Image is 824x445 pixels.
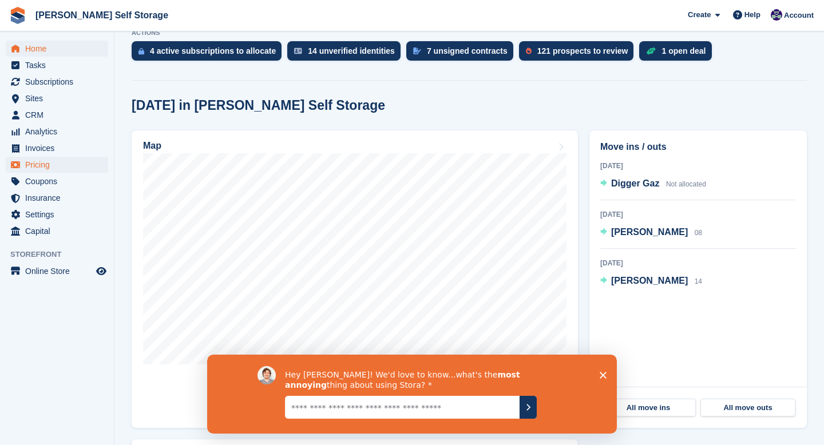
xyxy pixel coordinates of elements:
[25,107,94,123] span: CRM
[611,178,659,188] span: Digger Gaz
[611,276,688,285] span: [PERSON_NAME]
[600,140,796,154] h2: Move ins / outs
[207,355,617,434] iframe: Survey by David from Stora
[601,399,696,417] a: All move ins
[132,41,287,66] a: 4 active subscriptions to allocate
[6,74,108,90] a: menu
[25,190,94,206] span: Insurance
[688,9,711,21] span: Create
[25,173,94,189] span: Coupons
[744,9,760,21] span: Help
[25,206,94,223] span: Settings
[695,229,702,237] span: 08
[600,177,706,192] a: Digger Gaz Not allocated
[639,41,717,66] a: 1 open deal
[143,141,161,151] h2: Map
[132,29,807,37] p: ACTIONS
[771,9,782,21] img: Matthew Jones
[287,41,406,66] a: 14 unverified identities
[6,41,108,57] a: menu
[646,47,656,55] img: deal-1b604bf984904fb50ccaf53a9ad4b4a5d6e5aea283cecdc64d6e3604feb123c2.svg
[611,227,688,237] span: [PERSON_NAME]
[600,258,796,268] div: [DATE]
[6,90,108,106] a: menu
[31,6,173,25] a: [PERSON_NAME] Self Storage
[25,90,94,106] span: Sites
[25,41,94,57] span: Home
[695,277,702,285] span: 14
[519,41,640,66] a: 121 prospects to review
[6,124,108,140] a: menu
[413,47,421,54] img: contract_signature_icon-13c848040528278c33f63329250d36e43548de30e8caae1d1a13099fd9432cc5.svg
[25,140,94,156] span: Invoices
[94,264,108,278] a: Preview store
[294,47,302,54] img: verify_identity-adf6edd0f0f0b5bbfe63781bf79b02c33cf7c696d77639b501bdc392416b5a36.svg
[6,173,108,189] a: menu
[700,399,795,417] a: All move outs
[6,263,108,279] a: menu
[25,157,94,173] span: Pricing
[784,10,814,21] span: Account
[600,274,702,289] a: [PERSON_NAME] 14
[132,130,578,428] a: Map
[6,206,108,223] a: menu
[600,161,796,171] div: [DATE]
[25,263,94,279] span: Online Store
[308,46,395,55] div: 14 unverified identities
[138,47,144,55] img: active_subscription_to_allocate_icon-d502201f5373d7db506a760aba3b589e785aa758c864c3986d89f69b8ff3...
[6,107,108,123] a: menu
[661,46,706,55] div: 1 open deal
[25,57,94,73] span: Tasks
[6,157,108,173] a: menu
[600,209,796,220] div: [DATE]
[666,180,706,188] span: Not allocated
[150,46,276,55] div: 4 active subscriptions to allocate
[10,249,114,260] span: Storefront
[9,7,26,24] img: stora-icon-8386f47178a22dfd0bd8f6a31ec36ba5ce8667c1dd55bd0f319d3a0aa187defe.svg
[25,223,94,239] span: Capital
[600,225,702,240] a: [PERSON_NAME] 08
[537,46,628,55] div: 121 prospects to review
[6,190,108,206] a: menu
[25,124,94,140] span: Analytics
[526,47,532,54] img: prospect-51fa495bee0391a8d652442698ab0144808aea92771e9ea1ae160a38d050c398.svg
[6,57,108,73] a: menu
[25,74,94,90] span: Subscriptions
[406,41,519,66] a: 7 unsigned contracts
[6,223,108,239] a: menu
[132,98,385,113] h2: [DATE] in [PERSON_NAME] Self Storage
[6,140,108,156] a: menu
[427,46,508,55] div: 7 unsigned contracts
